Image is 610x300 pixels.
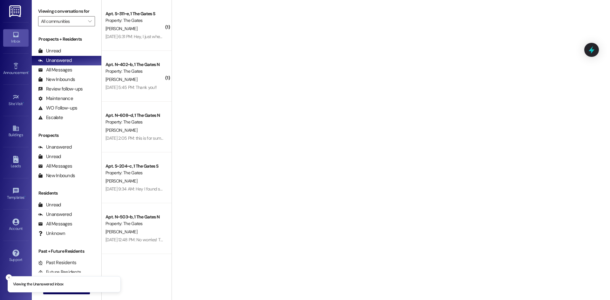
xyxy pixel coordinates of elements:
[3,29,29,46] a: Inbox
[38,202,61,208] div: Unread
[32,36,101,43] div: Prospects + Residents
[6,274,12,281] button: Close toast
[3,123,29,140] a: Buildings
[105,10,164,17] div: Apt. S~311~e, 1 The Gates S
[105,170,164,176] div: Property: The Gates
[105,229,137,235] span: [PERSON_NAME]
[300,110,482,120] h2: Welcome to Your Conversations
[38,48,61,54] div: Unread
[105,214,164,220] div: Apt. N~503~b, 1 The Gates N
[105,220,164,227] div: Property: The Gates
[3,92,29,109] a: Site Visit •
[38,144,72,150] div: Unanswered
[38,163,72,170] div: All Messages
[105,237,221,243] div: [DATE] 12:48 PM: No worries! Thank you for taking care of that :)
[105,17,164,24] div: Property: The Gates
[105,178,137,184] span: [PERSON_NAME]
[105,112,164,119] div: Apt. N~608~d, 1 The Gates N
[105,127,137,133] span: [PERSON_NAME]
[38,95,73,102] div: Maintenance
[105,26,137,31] span: [PERSON_NAME]
[38,114,63,121] div: Escalate
[38,269,81,276] div: Future Residents
[3,217,29,234] a: Account
[105,84,157,90] div: [DATE] 5:45 PM: Thank you!!
[38,172,75,179] div: New Inbounds
[32,132,101,139] div: Prospects
[38,67,72,73] div: All Messages
[3,248,29,265] a: Support
[23,101,24,105] span: •
[105,163,164,170] div: Apt. S~204~c, 1 The Gates S
[105,186,297,192] div: [DATE] 9:34 AM: Hey I found someone to buy my lease and they've signed. His name is [PERSON_NAME]
[88,19,91,24] i: 
[13,282,64,287] p: Viewing the Unanswered inbox
[105,68,164,75] div: Property: The Gates
[105,135,168,141] div: [DATE] 2:05 PM: this is for summer
[313,151,469,159] span: Open conversations by clicking on inboxes or use the New Message button
[38,76,75,83] div: New Inbounds
[38,86,83,92] div: Review follow-ups
[38,57,72,64] div: Unanswered
[38,211,72,218] div: Unanswered
[105,34,499,39] div: [DATE] 6:31 PM: Hey, I just when over the move out statement and I wanted to clarify that the dam...
[300,126,482,144] p: Start connecting with your residents and prospects. Select an existing conversation or create a n...
[38,6,95,16] label: Viewing conversations for
[24,194,25,199] span: •
[105,61,164,68] div: Apt. N~402~b, 1 The Gates N
[9,5,22,17] img: ResiDesk Logo
[38,230,65,237] div: Unknown
[28,70,29,74] span: •
[38,221,72,227] div: All Messages
[3,154,29,171] a: Leads
[41,16,85,26] input: All communities
[105,119,164,125] div: Property: The Gates
[3,185,29,203] a: Templates •
[32,248,101,255] div: Past + Future Residents
[38,259,77,266] div: Past Residents
[105,77,137,82] span: [PERSON_NAME]
[38,153,61,160] div: Unread
[38,105,77,111] div: WO Follow-ups
[32,190,101,197] div: Residents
